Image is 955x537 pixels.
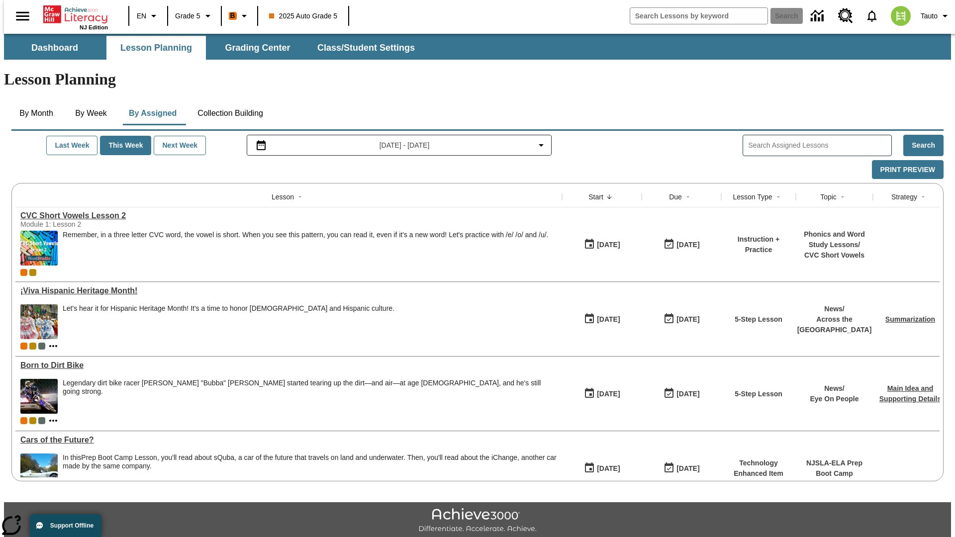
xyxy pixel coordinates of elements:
[660,310,703,329] button: 09/24/25: Last day the lesson can be accessed
[20,361,557,370] a: Born to Dirt Bike, Lessons
[190,101,271,125] button: Collection Building
[38,343,45,350] div: OL 2025 Auto Grade 6
[208,36,307,60] button: Grading Center
[891,192,917,202] div: Strategy
[20,231,58,266] img: CVC Short Vowels Lesson 2.
[63,304,394,339] div: Let's hear it for Hispanic Heritage Month! It's a time to honor Hispanic Americans and Hispanic c...
[38,417,45,424] div: OL 2025 Auto Grade 6
[676,239,699,251] div: [DATE]
[31,42,78,54] span: Dashboard
[47,415,59,427] button: Show more classes
[20,379,58,414] img: Motocross racer James Stewart flies through the air on his dirt bike.
[230,9,235,22] span: B
[43,4,108,24] a: Home
[885,3,917,29] button: Select a new avatar
[872,160,944,179] button: Print Preview
[810,383,859,394] p: News /
[676,388,699,400] div: [DATE]
[535,139,547,151] svg: Collapse Date Range Filter
[30,514,101,537] button: Support Offline
[63,304,394,313] div: Let's hear it for Hispanic Heritage Month! It's a time to honor [DEMOGRAPHIC_DATA] and Hispanic c...
[748,138,891,153] input: Search Assigned Lessons
[797,314,872,335] p: Across the [GEOGRAPHIC_DATA]
[597,239,620,251] div: [DATE]
[580,384,623,403] button: 09/24/25: First time the lesson was available
[726,234,791,255] p: Instruction + Practice
[580,459,623,478] button: 09/24/25: First time the lesson was available
[660,459,703,478] button: 08/01/26: Last day the lesson can be accessed
[801,229,868,250] p: Phonics and Word Study Lessons /
[120,42,192,54] span: Lesson Planning
[4,34,951,60] div: SubNavbar
[20,417,27,424] span: Current Class
[43,3,108,30] div: Home
[171,7,218,25] button: Grade: Grade 5, Select a grade
[29,343,36,350] div: New 2025 class
[132,7,164,25] button: Language: EN, Select a language
[175,11,200,21] span: Grade 5
[225,7,254,25] button: Boost Class color is orange. Change class color
[917,7,955,25] button: Profile/Settings
[106,36,206,60] button: Lesson Planning
[597,388,620,400] div: [DATE]
[47,340,59,352] button: Show more classes
[46,136,97,155] button: Last Week
[137,11,146,21] span: EN
[588,192,603,202] div: Start
[100,136,151,155] button: This Week
[660,384,703,403] button: 09/24/25: Last day the lesson can be accessed
[63,453,557,470] div: In this
[317,42,415,54] span: Class/Student Settings
[63,231,548,266] div: Remember, in a three letter CVC word, the vowel is short. When you see this pattern, you can read...
[772,191,784,203] button: Sort
[859,3,885,29] a: Notifications
[380,140,430,151] span: [DATE] - [DATE]
[921,11,938,21] span: Tauto
[20,436,557,445] div: Cars of the Future?
[63,453,557,470] testabrev: Prep Boot Camp Lesson, you'll read about sQuba, a car of the future that travels on land and unde...
[20,361,557,370] div: Born to Dirt Bike
[269,11,338,21] span: 2025 Auto Grade 5
[597,313,620,326] div: [DATE]
[630,8,767,24] input: search field
[837,191,849,203] button: Sort
[294,191,306,203] button: Sort
[820,192,837,202] div: Topic
[20,453,58,488] img: High-tech automobile treading water.
[20,211,557,220] div: CVC Short Vowels Lesson 2
[682,191,694,203] button: Sort
[885,315,935,323] a: Summarization
[121,101,185,125] button: By Assigned
[797,304,872,314] p: News /
[20,343,27,350] div: Current Class
[891,6,911,26] img: avatar image
[309,36,423,60] button: Class/Student Settings
[63,379,557,414] div: Legendary dirt bike racer James "Bubba" Stewart started tearing up the dirt—and air—at age 4, and...
[580,235,623,254] button: 09/25/25: First time the lesson was available
[20,269,27,276] span: Current Class
[29,269,36,276] span: New 2025 class
[29,417,36,424] div: New 2025 class
[20,286,557,295] div: ¡Viva Hispanic Heritage Month!
[20,211,557,220] a: CVC Short Vowels Lesson 2, Lessons
[669,192,682,202] div: Due
[8,1,37,31] button: Open side menu
[660,235,703,254] button: 09/25/25: Last day the lesson can be accessed
[63,379,557,396] div: Legendary dirt bike racer [PERSON_NAME] "Bubba" [PERSON_NAME] started tearing up the dirt—and air...
[735,314,782,325] p: 5-Step Lesson
[4,70,951,89] h1: Lesson Planning
[805,2,832,30] a: Data Center
[20,436,557,445] a: Cars of the Future? , Lessons
[735,389,782,399] p: 5-Step Lesson
[917,191,929,203] button: Sort
[63,453,557,488] div: In this Prep Boot Camp Lesson, you'll read about sQuba, a car of the future that travels on land ...
[225,42,290,54] span: Grading Center
[676,462,699,475] div: [DATE]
